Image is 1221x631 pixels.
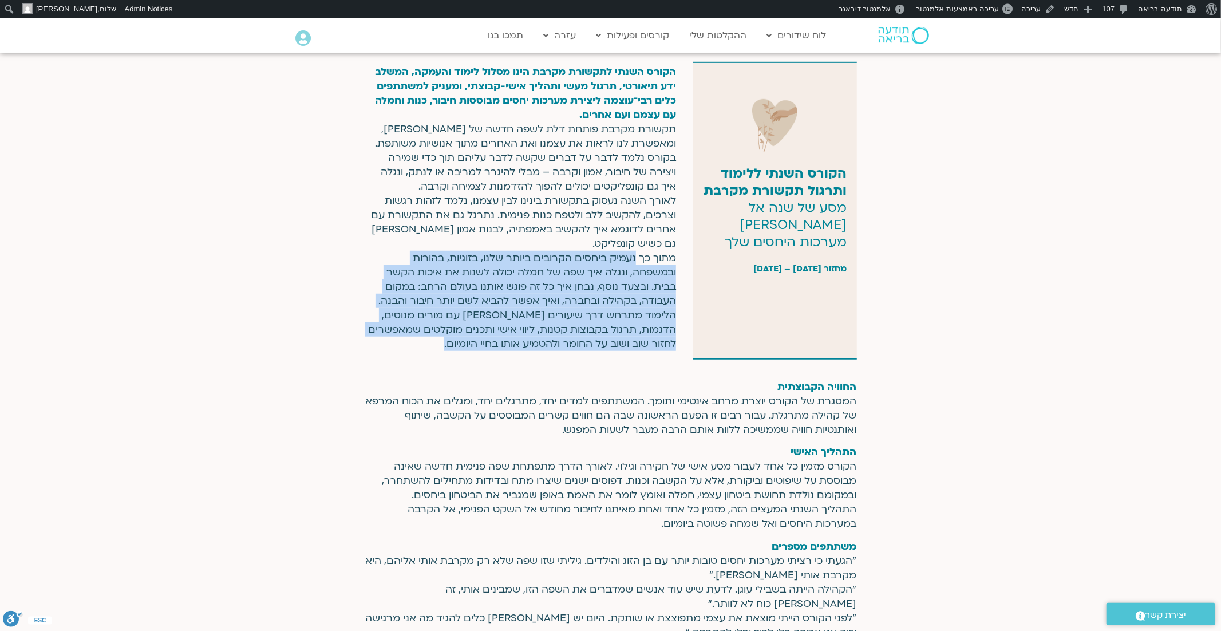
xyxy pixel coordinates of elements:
[36,5,97,13] span: [PERSON_NAME]
[684,25,753,46] a: ההקלטות שלי
[365,380,857,437] p: המסגרת של הקורס יוצרת מרחב אינטימי ותומך. המשתתפים למדים יחד, מתרגלים יחד, ומגלים את הכוח המרפא ש...
[704,182,847,199] strong: ותרגול תקשורת מקרבת
[1107,603,1215,625] a: יצירת קשר
[721,164,847,182] strong: הקורס השנתי ללימוד
[916,5,999,13] span: עריכה באמצעות אלמנטור
[365,65,676,351] p: תקשורת מקרבת פותחת דלת לשפה חדשה של [PERSON_NAME], ומאפשרת לנו לראות את עצמנו ואת האחרים מתוך אנו...
[772,540,857,553] b: משתתפים מספרים
[761,25,832,46] a: לוח שידורים
[703,165,847,251] p: מסע של שנה אל [PERSON_NAME] מערכות היחסים שלך
[703,260,847,277] p: מחזור [DATE] – [DATE]
[1145,608,1187,623] span: יצירת קשר
[791,445,857,459] b: התהליך האישי
[879,27,929,44] img: תודעה בריאה
[365,445,857,531] p: הקורס מזמין כל אחד לעבור מסע אישי של חקירה וגילוי. לאורך הדרך מתפתחת שפה פנימית חדשה שאינה מבוססת...
[538,25,582,46] a: עזרה
[778,380,857,393] b: החוויה הקבוצתית
[591,25,675,46] a: קורסים ופעילות
[483,25,530,46] a: תמכו בנו
[375,65,676,121] span: הקורס השנתי לתקשורת מקרבת הינו מסלול לימוד והעמקה, המשלב ידע תיאורטי, תרגול מעשי ותהליך אישי-קבוצ...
